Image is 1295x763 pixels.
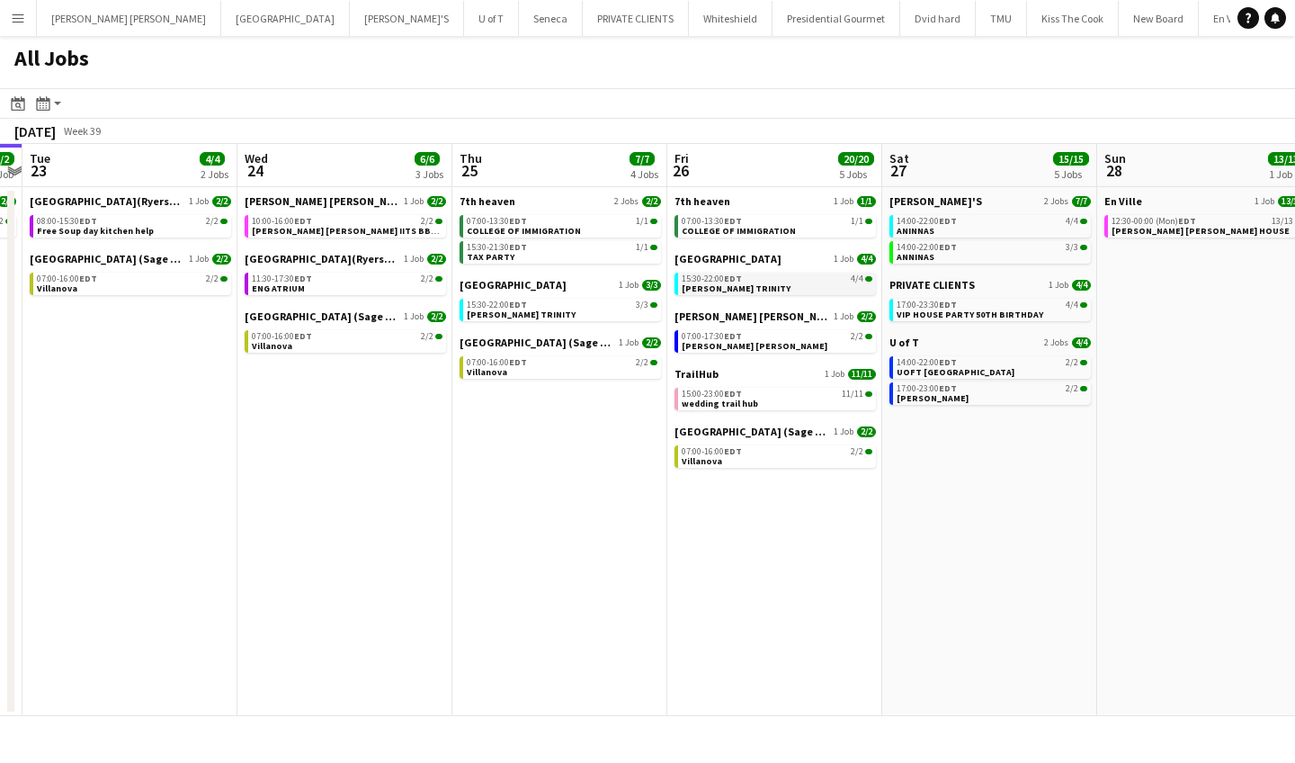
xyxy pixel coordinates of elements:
[619,280,639,291] span: 1 Job
[939,356,957,368] span: EDT
[467,215,657,236] a: 07:00-13:30EDT1/1COLLEGE OF IMMIGRATION
[825,369,844,380] span: 1 Job
[842,390,863,399] span: 11/11
[30,150,50,166] span: Tue
[1080,245,1087,250] span: 3/3
[467,251,514,263] span: TAX PARTY
[636,301,648,310] span: 3/3
[245,310,400,323] span: Villanova College (Sage Dining)
[460,278,661,292] a: [GEOGRAPHIC_DATA]1 Job3/3
[834,196,853,207] span: 1 Job
[252,332,312,341] span: 07:00-16:00
[460,336,661,382] div: [GEOGRAPHIC_DATA] (Sage Dining)1 Job2/207:00-16:00EDT2/2Villanova
[252,283,305,294] span: ENG ATRIUM
[857,254,876,265] span: 4/4
[897,358,957,367] span: 14:00-22:00
[682,274,742,283] span: 15:30-22:00
[889,194,1091,208] a: [PERSON_NAME]'S2 Jobs7/7
[30,194,185,208] span: Toronto Metropolitan University(Ryerson)
[30,252,231,299] div: [GEOGRAPHIC_DATA] (Sage Dining)1 Job2/207:00-16:00EDT2/2Villanova
[245,252,446,310] div: [GEOGRAPHIC_DATA](Ryerson)1 Job2/211:30-17:30EDT2/2ENG ATRIUM
[682,445,872,466] a: 07:00-16:00EDT2/2Villanova
[851,217,863,226] span: 1/1
[37,217,97,226] span: 08:00-15:30
[674,425,876,438] a: [GEOGRAPHIC_DATA] (Sage Dining)1 Job2/2
[682,273,872,293] a: 15:30-22:00EDT4/4[PERSON_NAME] TRINITY
[857,196,876,207] span: 1/1
[1112,225,1290,237] span: MILLER LASH HOUSE
[460,336,615,349] span: Villanova College (Sage Dining)
[682,390,742,399] span: 15:00-23:00
[724,388,742,399] span: EDT
[460,278,661,336] div: [GEOGRAPHIC_DATA]1 Job3/315:30-22:00EDT3/3[PERSON_NAME] TRINITY
[1072,337,1091,348] span: 4/4
[252,215,442,236] a: 10:00-16:00EDT2/2[PERSON_NAME] [PERSON_NAME] IITS BBQ EVENT
[636,358,648,367] span: 2/2
[897,309,1043,320] span: VIP HOUSE PARTY 50TH BIRTHDAY
[30,252,231,265] a: [GEOGRAPHIC_DATA] (Sage Dining)1 Job2/2
[674,367,719,381] span: TrailHub
[460,194,515,208] span: 7th heaven
[674,425,830,438] span: Villanova College (Sage Dining)
[519,1,583,36] button: Seneca
[889,194,1091,278] div: [PERSON_NAME]'S2 Jobs7/714:00-22:00EDT4/4ANINNAS14:00-22:00EDT3/3ANNINAS
[200,152,225,166] span: 4/4
[839,167,873,181] div: 5 Jobs
[435,219,442,224] span: 2/2
[897,392,969,404] span: UOFT BARTENDERS
[79,273,97,284] span: EDT
[37,273,228,293] a: 07:00-16:00EDT2/2Villanova
[27,160,50,181] span: 23
[724,215,742,227] span: EDT
[682,215,872,236] a: 07:00-13:30EDT1/1COLLEGE OF IMMIGRATION
[1080,302,1087,308] span: 4/4
[897,382,1087,403] a: 17:00-23:00EDT2/2[PERSON_NAME]
[682,388,872,408] a: 15:00-23:00EDT11/11wedding trail hub
[415,152,440,166] span: 6/6
[509,215,527,227] span: EDT
[1102,160,1126,181] span: 28
[245,194,446,208] a: [PERSON_NAME] [PERSON_NAME]1 Job2/2
[460,150,482,166] span: Thu
[201,167,228,181] div: 2 Jobs
[773,1,900,36] button: Presidential Gourmet
[1054,167,1088,181] div: 5 Jobs
[14,122,56,140] div: [DATE]
[939,382,957,394] span: EDT
[674,425,876,471] div: [GEOGRAPHIC_DATA] (Sage Dining)1 Job2/207:00-16:00EDT2/2Villanova
[212,196,231,207] span: 2/2
[1255,196,1274,207] span: 1 Job
[1066,217,1078,226] span: 4/4
[682,225,796,237] span: COLLEGE OF IMMIGRATION
[1199,1,1261,36] button: En Ville
[689,1,773,36] button: Whiteshield
[460,194,661,278] div: 7th heaven2 Jobs2/207:00-13:30EDT1/1COLLEGE OF IMMIGRATION15:30-21:30EDT1/1TAX PARTY
[897,225,934,237] span: ANINNAS
[682,332,742,341] span: 07:00-17:30
[467,217,527,226] span: 07:00-13:30
[897,299,1087,319] a: 17:00-23:30EDT4/4VIP HOUSE PARTY 50TH BIRTHDAY
[682,398,758,409] span: wedding trail hub
[865,276,872,282] span: 4/4
[1072,280,1091,291] span: 4/4
[467,356,657,377] a: 07:00-16:00EDT2/2Villanova
[1104,150,1126,166] span: Sun
[614,196,639,207] span: 2 Jobs
[245,310,446,323] a: [GEOGRAPHIC_DATA] (Sage Dining)1 Job2/2
[509,299,527,310] span: EDT
[460,194,661,208] a: 7th heaven2 Jobs2/2
[672,160,689,181] span: 26
[37,274,97,283] span: 07:00-16:00
[457,160,482,181] span: 25
[682,447,742,456] span: 07:00-16:00
[650,302,657,308] span: 3/3
[37,1,221,36] button: [PERSON_NAME] [PERSON_NAME]
[1049,280,1068,291] span: 1 Job
[245,194,400,208] span: MILLER LASH
[252,217,312,226] span: 10:00-16:00
[650,245,657,250] span: 1/1
[206,274,219,283] span: 2/2
[404,196,424,207] span: 1 Job
[834,311,853,322] span: 1 Job
[630,152,655,166] span: 7/7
